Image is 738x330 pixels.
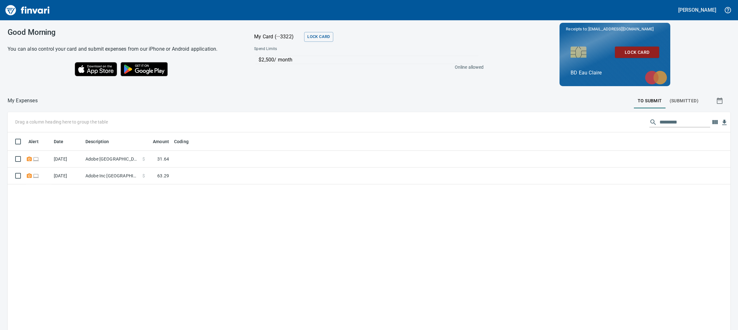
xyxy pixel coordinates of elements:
p: Receipts to: [566,26,664,32]
span: 63.29 [157,173,169,179]
img: Download on the App Store [75,62,117,76]
span: Description [85,138,109,145]
span: (Submitted) [670,97,698,105]
span: To Submit [638,97,662,105]
p: $2,500 / month [259,56,478,64]
button: [PERSON_NAME] [677,5,718,15]
span: Online transaction [33,174,39,178]
p: My Card (···3322) [254,33,302,41]
span: Description [85,138,117,145]
button: Show transactions within a particular date range [710,93,730,108]
span: Spend Limits [254,46,380,52]
span: Amount [145,138,169,145]
span: $ [142,173,145,179]
img: Finvari [4,3,51,18]
td: [DATE] [51,151,83,168]
span: $ [142,156,145,162]
td: Adobe Inc [GEOGRAPHIC_DATA] [GEOGRAPHIC_DATA] [83,168,140,184]
p: My Expenses [8,97,38,105]
p: Drag a column heading here to group the table [15,119,108,125]
span: [EMAIL_ADDRESS][DOMAIN_NAME] [588,26,654,32]
button: Choose columns to display [710,117,720,127]
button: Lock Card [615,47,659,58]
h5: [PERSON_NAME] [678,7,716,13]
p: Online allowed [249,64,484,70]
span: Receipt Required [26,174,33,178]
span: Coding [174,138,197,145]
span: Alert [28,138,47,145]
span: Online transaction [33,157,39,161]
h3: Good Morning [8,28,238,37]
span: Amount [153,138,169,145]
p: BD Eau Claire [571,69,659,77]
span: Alert [28,138,39,145]
img: mastercard.svg [642,67,670,88]
button: Download Table [720,118,729,127]
td: [DATE] [51,168,83,184]
nav: breadcrumb [8,97,38,105]
button: Lock Card [304,32,333,42]
span: Lock Card [620,48,654,56]
img: Get it on Google Play [117,59,172,79]
span: 31.64 [157,156,169,162]
td: Adobe [GEOGRAPHIC_DATA] [83,151,140,168]
span: Coding [174,138,189,145]
span: Receipt Required [26,157,33,161]
h6: You can also control your card and submit expenses from our iPhone or Android application. [8,45,238,54]
span: Date [54,138,72,145]
span: Lock Card [307,33,330,41]
span: Date [54,138,64,145]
